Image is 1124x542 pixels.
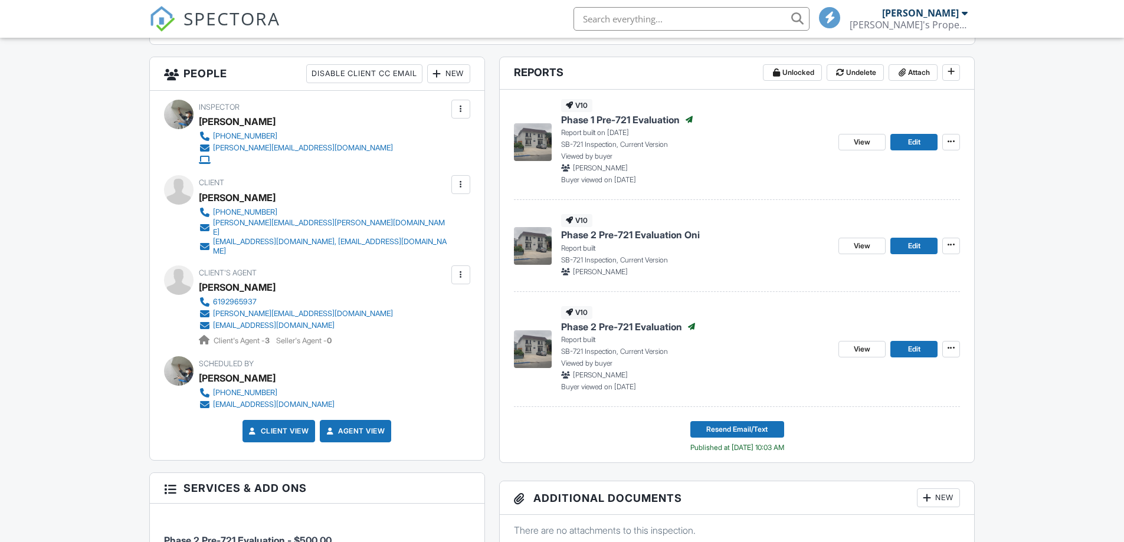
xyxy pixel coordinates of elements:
a: [PERSON_NAME][EMAIL_ADDRESS][PERSON_NAME][DOMAIN_NAME] [199,218,448,237]
img: The Best Home Inspection Software - Spectora [149,6,175,32]
p: There are no attachments to this inspection. [514,524,961,537]
div: [PERSON_NAME] [199,189,276,206]
div: [EMAIL_ADDRESS][DOMAIN_NAME], [EMAIL_ADDRESS][DOMAIN_NAME] [213,237,448,256]
span: Client [199,178,224,187]
a: SPECTORA [149,16,280,41]
input: Search everything... [574,7,810,31]
span: Inspector [199,103,240,111]
div: 6192965937 [213,297,257,307]
a: [PHONE_NUMBER] [199,130,393,142]
div: [PERSON_NAME][EMAIL_ADDRESS][DOMAIN_NAME] [213,309,393,318]
a: [PERSON_NAME][EMAIL_ADDRESS][DOMAIN_NAME] [199,308,393,320]
div: [PHONE_NUMBER] [213,208,277,217]
a: [EMAIL_ADDRESS][DOMAIN_NAME] [199,320,393,331]
div: [PERSON_NAME][EMAIL_ADDRESS][DOMAIN_NAME] [213,143,393,153]
a: [PHONE_NUMBER] [199,387,335,399]
div: New [917,488,960,507]
span: SPECTORA [183,6,280,31]
a: [EMAIL_ADDRESS][DOMAIN_NAME] [199,399,335,410]
h3: Additional Documents [500,481,975,515]
div: [PHONE_NUMBER] [213,132,277,141]
span: Scheduled By [199,359,254,368]
div: [PERSON_NAME] [882,7,959,19]
span: Client's Agent - [214,336,271,345]
div: [PHONE_NUMBER] [213,388,277,398]
div: [EMAIL_ADDRESS][DOMAIN_NAME] [213,400,335,409]
a: [PERSON_NAME][EMAIL_ADDRESS][DOMAIN_NAME] [199,142,393,154]
h3: People [150,57,484,91]
a: [PHONE_NUMBER] [199,206,448,218]
div: [PERSON_NAME][EMAIL_ADDRESS][PERSON_NAME][DOMAIN_NAME] [213,218,448,237]
a: 6192965937 [199,296,393,308]
a: [PERSON_NAME] [199,278,276,296]
a: Agent View [324,425,385,437]
span: Seller's Agent - [276,336,332,345]
div: [PERSON_NAME] [199,113,276,130]
a: Client View [247,425,309,437]
h3: Services & Add ons [150,473,484,504]
div: New [427,64,470,83]
div: [EMAIL_ADDRESS][DOMAIN_NAME] [213,321,335,330]
strong: 3 [265,336,270,345]
div: Disable Client CC Email [306,64,422,83]
div: Patrick's Property Maintenance Service [850,19,968,31]
span: Client's Agent [199,268,257,277]
a: [EMAIL_ADDRESS][DOMAIN_NAME], [EMAIL_ADDRESS][DOMAIN_NAME] [199,237,448,256]
div: [PERSON_NAME] [199,369,276,387]
strong: 0 [327,336,332,345]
